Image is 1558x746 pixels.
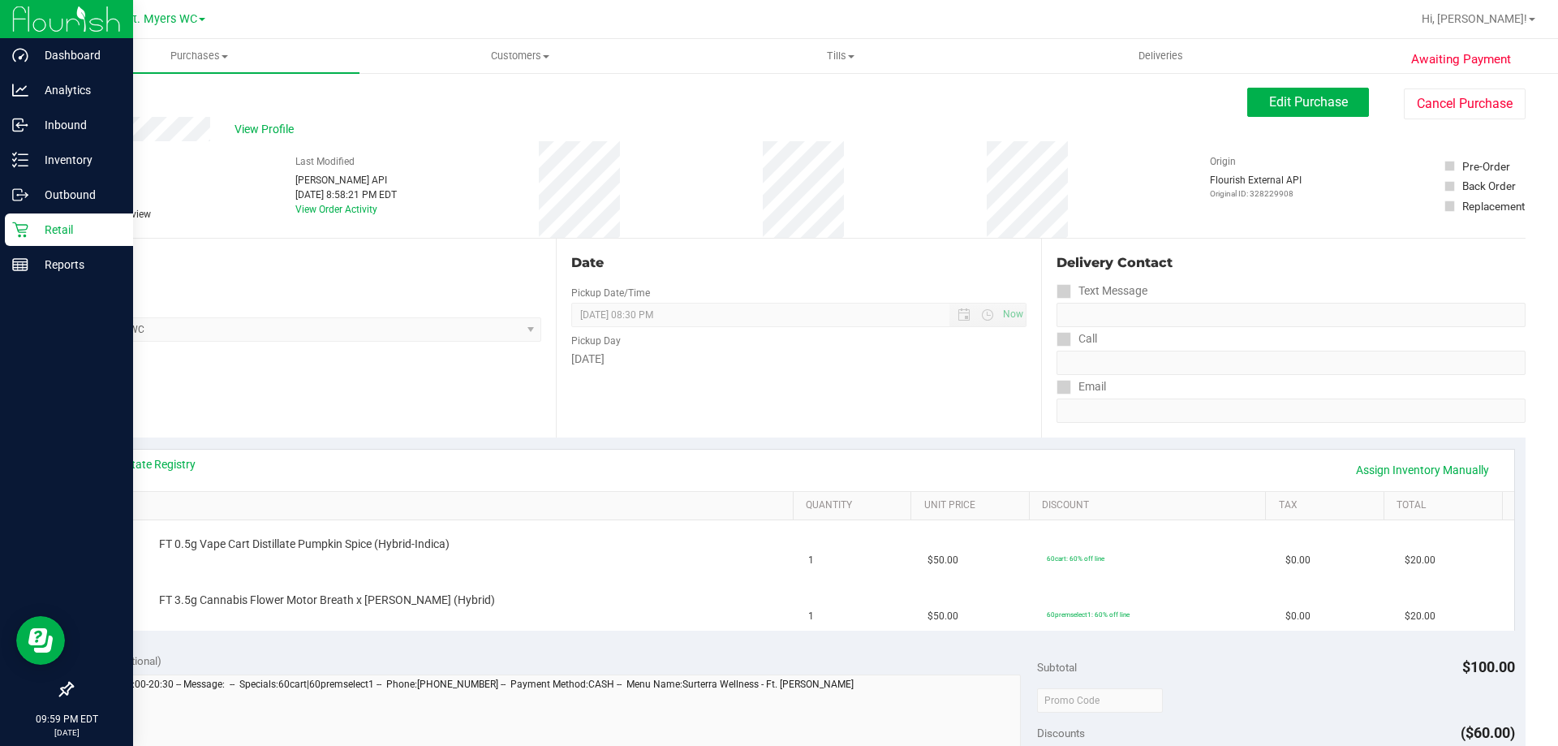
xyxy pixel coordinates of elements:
[295,154,355,169] label: Last Modified
[1057,253,1526,273] div: Delivery Contact
[1210,173,1302,200] div: Flourish External API
[1042,499,1259,512] a: Discount
[1210,188,1302,200] p: Original ID: 328229908
[28,115,126,135] p: Inbound
[96,499,786,512] a: SKU
[39,39,359,73] a: Purchases
[295,173,397,188] div: [PERSON_NAME] API
[28,185,126,205] p: Outbound
[1001,39,1321,73] a: Deliveries
[360,49,679,63] span: Customers
[1210,154,1236,169] label: Origin
[1057,327,1097,351] label: Call
[806,499,905,512] a: Quantity
[71,253,541,273] div: Location
[12,82,28,98] inline-svg: Analytics
[571,286,650,300] label: Pickup Date/Time
[927,609,958,624] span: $50.00
[1462,158,1510,175] div: Pre-Order
[1057,279,1147,303] label: Text Message
[12,117,28,133] inline-svg: Inbound
[571,253,1026,273] div: Date
[12,257,28,273] inline-svg: Reports
[1037,688,1163,713] input: Promo Code
[295,204,377,215] a: View Order Activity
[39,49,359,63] span: Purchases
[1462,178,1516,194] div: Back Order
[159,537,450,552] span: FT 0.5g Vape Cart Distillate Pumpkin Spice (Hybrid-Indica)
[12,152,28,168] inline-svg: Inventory
[680,39,1001,73] a: Tills
[1285,609,1311,624] span: $0.00
[1047,610,1130,619] span: 60premselect1: 60% off line
[359,39,680,73] a: Customers
[159,593,495,608] span: FT 3.5g Cannabis Flower Motor Breath x [PERSON_NAME] (Hybrid)
[1047,554,1104,563] span: 60cart: 60% off line
[1461,724,1515,741] span: ($60.00)
[28,80,126,100] p: Analytics
[28,255,126,274] p: Reports
[1405,609,1435,624] span: $20.00
[1405,553,1435,568] span: $20.00
[681,49,1000,63] span: Tills
[1404,88,1526,119] button: Cancel Purchase
[12,187,28,203] inline-svg: Outbound
[924,499,1023,512] a: Unit Price
[808,609,814,624] span: 1
[1462,198,1525,214] div: Replacement
[7,727,126,739] p: [DATE]
[1422,12,1527,25] span: Hi, [PERSON_NAME]!
[127,12,197,26] span: Ft. Myers WC
[16,616,65,665] iframe: Resource center
[571,351,1026,368] div: [DATE]
[28,45,126,65] p: Dashboard
[808,553,814,568] span: 1
[1117,49,1205,63] span: Deliveries
[12,47,28,63] inline-svg: Dashboard
[98,456,196,472] a: View State Registry
[28,150,126,170] p: Inventory
[235,121,299,138] span: View Profile
[1279,499,1378,512] a: Tax
[1269,94,1348,110] span: Edit Purchase
[1057,351,1526,375] input: Format: (999) 999-9999
[1411,50,1511,69] span: Awaiting Payment
[927,553,958,568] span: $50.00
[1397,499,1496,512] a: Total
[7,712,126,727] p: 09:59 PM EDT
[1247,88,1369,117] button: Edit Purchase
[1037,661,1077,674] span: Subtotal
[1345,456,1500,484] a: Assign Inventory Manually
[1462,658,1515,675] span: $100.00
[1057,375,1106,399] label: Email
[1285,553,1311,568] span: $0.00
[12,222,28,238] inline-svg: Retail
[28,220,126,239] p: Retail
[571,334,621,348] label: Pickup Day
[1057,303,1526,327] input: Format: (999) 999-9999
[295,188,397,202] div: [DATE] 8:58:21 PM EDT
